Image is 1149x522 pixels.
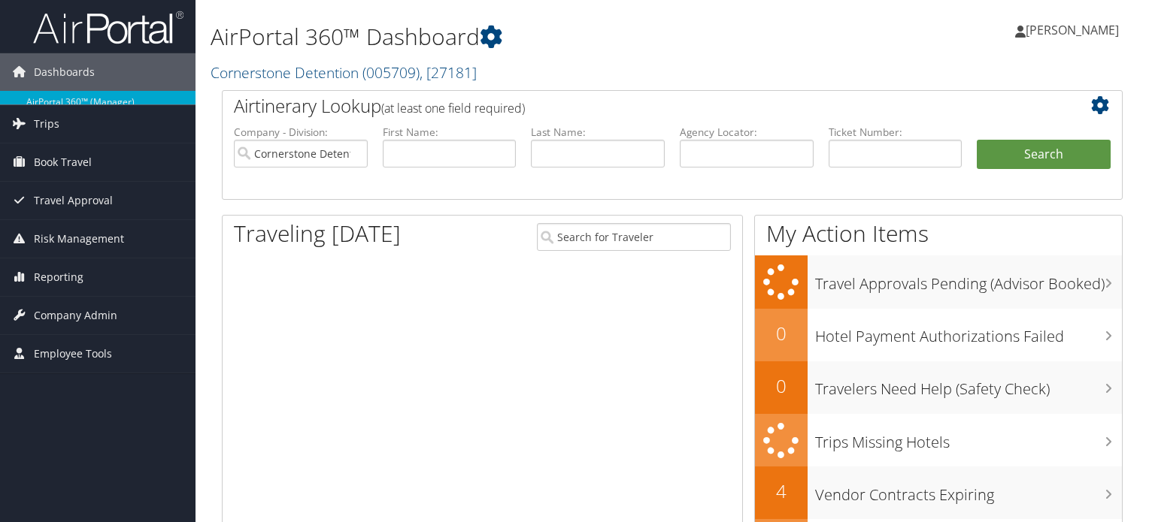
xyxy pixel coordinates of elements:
a: Cornerstone Detention [211,62,477,83]
span: Risk Management [34,220,124,258]
h2: Airtinerary Lookup [234,93,1035,119]
span: Company Admin [34,297,117,334]
input: Search for Traveler [537,223,731,251]
h1: Traveling [DATE] [234,218,401,249]
a: [PERSON_NAME] [1015,8,1134,53]
span: Employee Tools [34,335,112,373]
label: Company - Division: [234,125,368,140]
h2: 0 [755,321,808,346]
h3: Vendor Contracts Expiring [815,477,1122,505]
label: First Name: [383,125,517,140]
a: Trips Missing Hotels [755,414,1122,467]
span: Dashboards [34,53,95,91]
h3: Hotel Payment Authorizations Failed [815,318,1122,347]
h1: AirPortal 360™ Dashboard [211,21,826,53]
h3: Travel Approvals Pending (Advisor Booked) [815,266,1122,294]
span: , [ 27181 ] [420,62,477,83]
label: Agency Locator: [680,125,814,140]
a: 0Travelers Need Help (Safety Check) [755,361,1122,414]
a: 4Vendor Contracts Expiring [755,466,1122,519]
h3: Trips Missing Hotels [815,424,1122,453]
span: Book Travel [34,143,92,181]
span: Reporting [34,258,83,296]
label: Ticket Number: [829,125,963,140]
img: airportal-logo.png [33,10,183,45]
a: Travel Approvals Pending (Advisor Booked) [755,255,1122,309]
label: Last Name: [531,125,665,140]
a: 0Hotel Payment Authorizations Failed [755,309,1122,361]
h2: 0 [755,373,808,399]
span: Travel Approval [34,182,113,219]
h3: Travelers Need Help (Safety Check) [815,371,1122,400]
span: [PERSON_NAME] [1026,22,1119,38]
h1: My Action Items [755,218,1122,249]
span: (at least one field required) [381,100,525,116]
h2: 4 [755,478,808,504]
button: Search [977,140,1111,170]
span: Trips [34,105,59,143]
span: ( 005709 ) [362,62,420,83]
